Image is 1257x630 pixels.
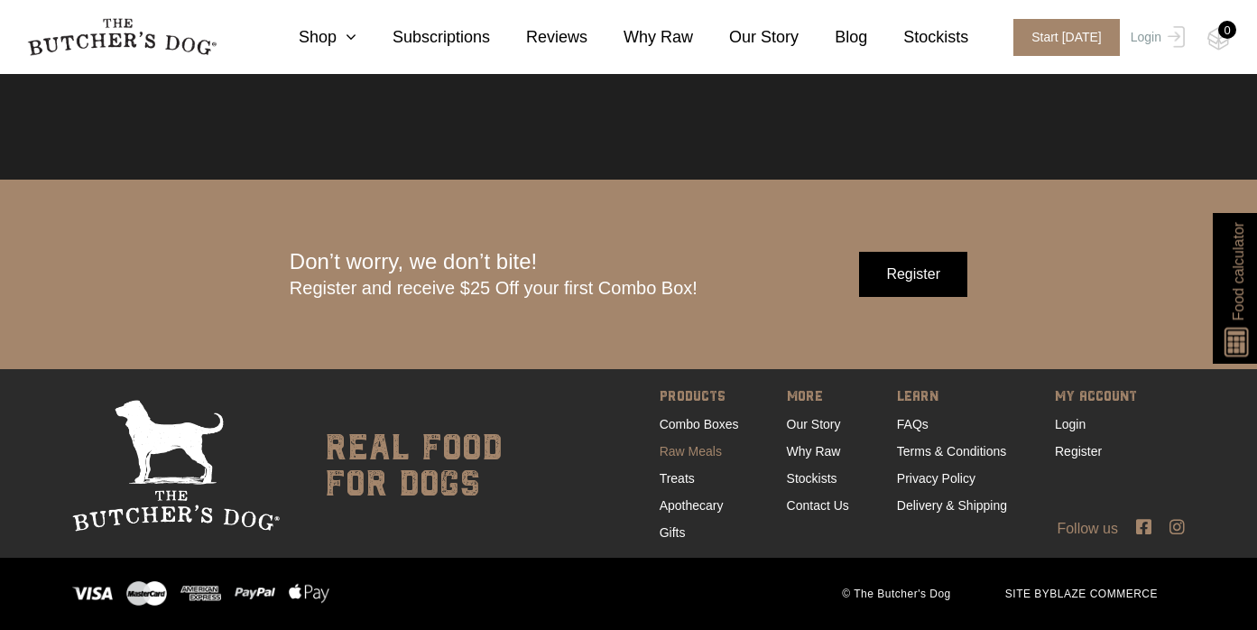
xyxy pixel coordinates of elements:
[660,417,739,431] a: Combo Boxes
[787,444,841,459] a: Why Raw
[660,444,722,459] a: Raw Meals
[787,498,849,513] a: Contact Us
[787,385,849,411] span: MORE
[1055,417,1086,431] a: Login
[1049,588,1158,600] a: BLAZE COMMERCE
[867,25,968,50] a: Stockists
[1126,19,1185,56] a: Login
[1055,385,1137,411] span: MY ACCOUNT
[263,25,356,50] a: Shop
[290,249,698,300] div: Don’t worry, we don’t bite!
[660,385,739,411] span: PRODUCTS
[1055,444,1102,459] a: Register
[897,417,929,431] a: FAQs
[356,25,490,50] a: Subscriptions
[859,252,967,297] input: Register
[897,385,1007,411] span: LEARN
[660,498,724,513] a: Apothecary
[290,278,698,298] span: Register and receive $25 Off your first Combo Box!
[693,25,799,50] a: Our Story
[978,586,1185,602] span: SITE BY
[1207,27,1230,51] img: TBD_Cart-Empty.png
[307,400,503,532] div: real food for dogs
[1218,21,1236,39] div: 0
[787,471,837,486] a: Stockists
[897,471,975,486] a: Privacy Policy
[897,498,1007,513] a: Delivery & Shipping
[787,417,841,431] a: Our Story
[660,471,695,486] a: Treats
[995,19,1126,56] a: Start [DATE]
[897,444,1006,459] a: Terms & Conditions
[815,586,977,602] span: © The Butcher's Dog
[587,25,693,50] a: Why Raw
[1013,19,1120,56] span: Start [DATE]
[1227,222,1249,320] span: Food calculator
[660,525,686,540] a: Gifts
[799,25,867,50] a: Blog
[490,25,587,50] a: Reviews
